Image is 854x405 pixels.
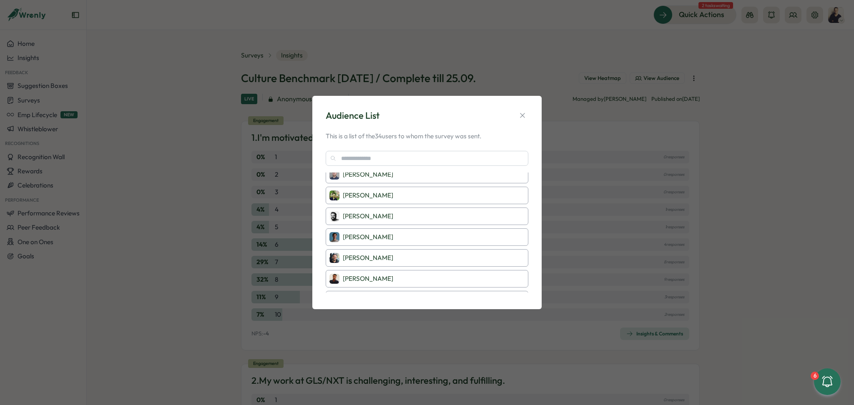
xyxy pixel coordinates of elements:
p: [PERSON_NAME] [343,212,393,221]
p: [PERSON_NAME] [343,274,393,283]
img: Noam Bergmann [329,253,339,263]
p: [PERSON_NAME] [343,191,393,200]
p: This is a list of the 34 users to whom the survey was sent. [326,132,528,141]
div: 6 [811,372,819,380]
img: Nelson [329,211,339,221]
img: Anuj Kumar [329,190,339,200]
p: [PERSON_NAME] [343,232,393,242]
img: Mithun Mathew [329,274,339,284]
div: Audience List [326,109,379,122]
img: Radomir Sebek [329,170,339,180]
p: [PERSON_NAME] [343,170,393,179]
button: 6 [814,368,841,395]
img: Noah Papenfuss [329,232,339,242]
p: [PERSON_NAME] [343,253,393,262]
